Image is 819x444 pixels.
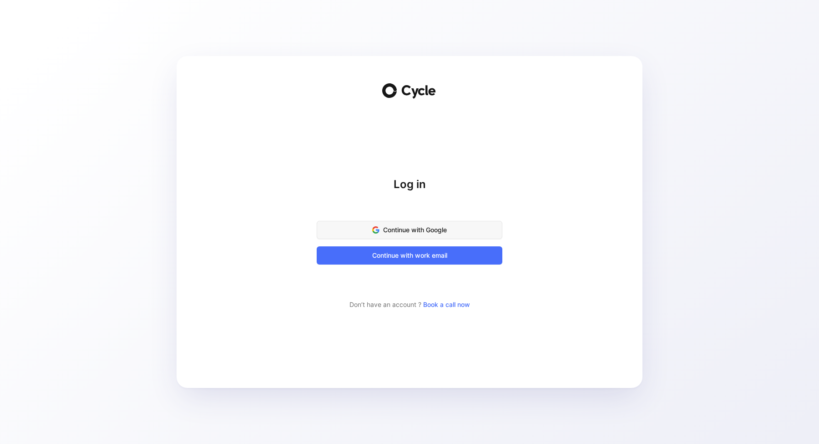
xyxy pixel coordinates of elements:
span: Continue with Google [328,225,491,235]
button: Continue with Google [317,221,502,239]
a: Book a call now [423,301,470,308]
div: Don’t have an account ? [317,299,502,310]
button: Continue with work email [317,246,502,265]
h1: Log in [317,177,502,192]
span: Continue with work email [328,250,491,261]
